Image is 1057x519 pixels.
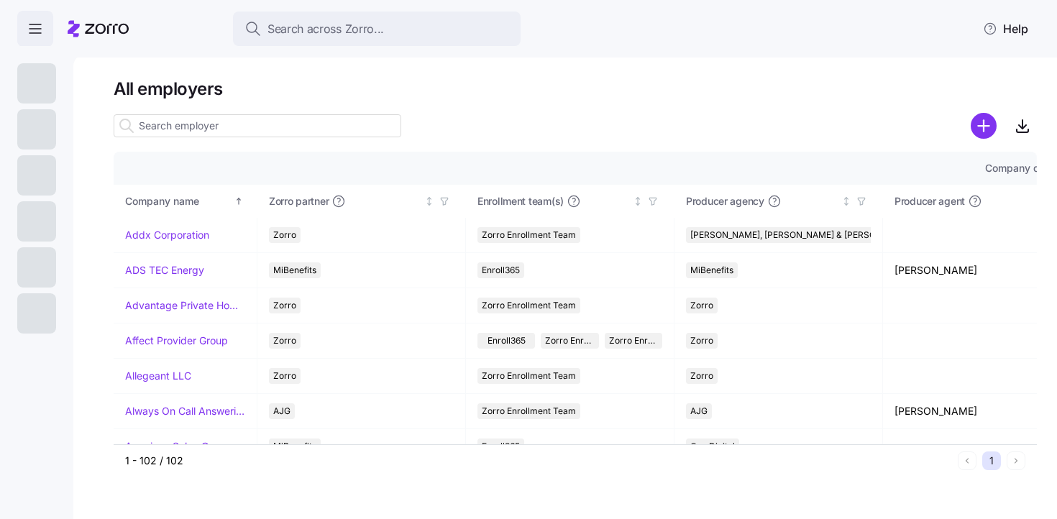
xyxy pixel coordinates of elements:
[690,298,713,313] span: Zorro
[971,113,997,139] svg: add icon
[983,20,1028,37] span: Help
[482,403,576,419] span: Zorro Enrollment Team
[125,228,209,242] a: Addx Corporation
[466,185,674,218] th: Enrollment team(s)Not sorted
[273,262,316,278] span: MiBenefits
[257,185,466,218] th: Zorro partnerNot sorted
[267,20,384,38] span: Search across Zorro...
[690,262,733,278] span: MiBenefits
[125,334,228,348] a: Affect Provider Group
[477,194,564,208] span: Enrollment team(s)
[686,194,764,208] span: Producer agency
[125,454,952,468] div: 1 - 102 / 102
[125,298,245,313] a: Advantage Private Home Care
[674,185,883,218] th: Producer agencyNot sorted
[690,438,735,454] span: One Digital
[690,227,914,243] span: [PERSON_NAME], [PERSON_NAME] & [PERSON_NAME]
[114,185,257,218] th: Company nameSorted ascending
[609,333,658,349] span: Zorro Enrollment Experts
[690,403,708,419] span: AJG
[482,298,576,313] span: Zorro Enrollment Team
[982,451,1001,470] button: 1
[482,368,576,384] span: Zorro Enrollment Team
[841,196,851,206] div: Not sorted
[482,438,520,454] span: Enroll365
[273,333,296,349] span: Zorro
[125,263,204,277] a: ADS TEC Energy
[114,114,401,137] input: Search employer
[894,194,965,208] span: Producer agent
[545,333,594,349] span: Zorro Enrollment Team
[273,403,290,419] span: AJG
[273,438,316,454] span: MiBenefits
[1007,451,1025,470] button: Next page
[958,451,976,470] button: Previous page
[273,298,296,313] span: Zorro
[273,227,296,243] span: Zorro
[114,78,1037,100] h1: All employers
[233,12,521,46] button: Search across Zorro...
[482,262,520,278] span: Enroll365
[125,404,245,418] a: Always On Call Answering Service
[690,333,713,349] span: Zorro
[488,333,526,349] span: Enroll365
[633,196,643,206] div: Not sorted
[424,196,434,206] div: Not sorted
[273,368,296,384] span: Zorro
[234,196,244,206] div: Sorted ascending
[125,369,191,383] a: Allegeant LLC
[690,368,713,384] span: Zorro
[125,439,230,454] a: American Salon Group
[125,193,232,209] div: Company name
[482,227,576,243] span: Zorro Enrollment Team
[971,14,1040,43] button: Help
[269,194,329,208] span: Zorro partner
